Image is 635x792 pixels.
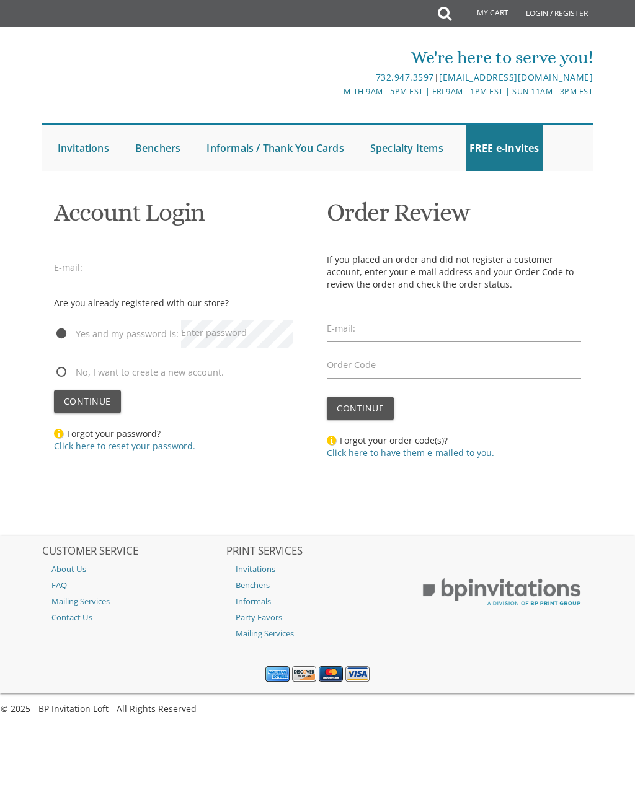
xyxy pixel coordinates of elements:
a: Contact Us [42,609,224,625]
a: 732.947.3597 [376,71,434,83]
a: Informals [226,593,409,609]
span: Continue [337,402,384,414]
a: Mailing Services [226,625,409,641]
div: We're here to serve you! [226,45,593,70]
h1: Order Review [327,199,581,235]
div: M-Th 9am - 5pm EST | Fri 9am - 1pm EST | Sun 11am - 3pm EST [226,85,593,98]
span: No, I want to create a new account. [54,364,224,380]
div: | [226,70,593,85]
a: Specialty Items [367,125,446,171]
label: Order Code [327,359,376,372]
img: Forgot your order code(s)? [327,434,337,446]
span: Forgot your password? [54,428,195,452]
div: Are you already registered with our store? [54,296,229,310]
a: Click here to have them e-mailed to you. [327,447,494,459]
img: BP Print Group [411,570,593,614]
img: American Express [265,666,290,682]
a: Benchers [132,125,184,171]
img: MasterCard [319,666,343,682]
img: Discover [292,666,316,682]
a: Invitations [55,125,112,171]
a: About Us [42,561,224,577]
label: Enter password [181,327,247,340]
a: Mailing Services [42,593,224,609]
h2: CUSTOMER SERVICE [42,545,224,558]
a: My Cart [450,1,517,26]
span: Continue [64,395,111,407]
h2: PRINT SERVICES [226,545,409,558]
label: E-mail: [54,262,82,275]
button: Continue [54,390,121,413]
span: Forgot your order code(s)? [327,434,494,459]
a: Party Favors [226,609,409,625]
span: Yes and my password is: [54,326,179,341]
label: E-mail: [327,322,355,335]
a: Invitations [226,561,409,577]
a: Benchers [226,577,409,593]
a: [EMAIL_ADDRESS][DOMAIN_NAME] [439,71,593,83]
img: Visa [345,666,370,682]
p: If you placed an order and did not register a customer account, enter your e-mail address and you... [327,253,581,291]
button: Continue [327,397,394,420]
a: Informals / Thank You Cards [203,125,347,171]
a: Click here to reset your password. [54,440,195,452]
img: Forgot your password? [54,428,64,439]
a: FAQ [42,577,224,593]
a: FREE e-Invites [466,125,543,171]
h1: Account Login [54,199,308,235]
